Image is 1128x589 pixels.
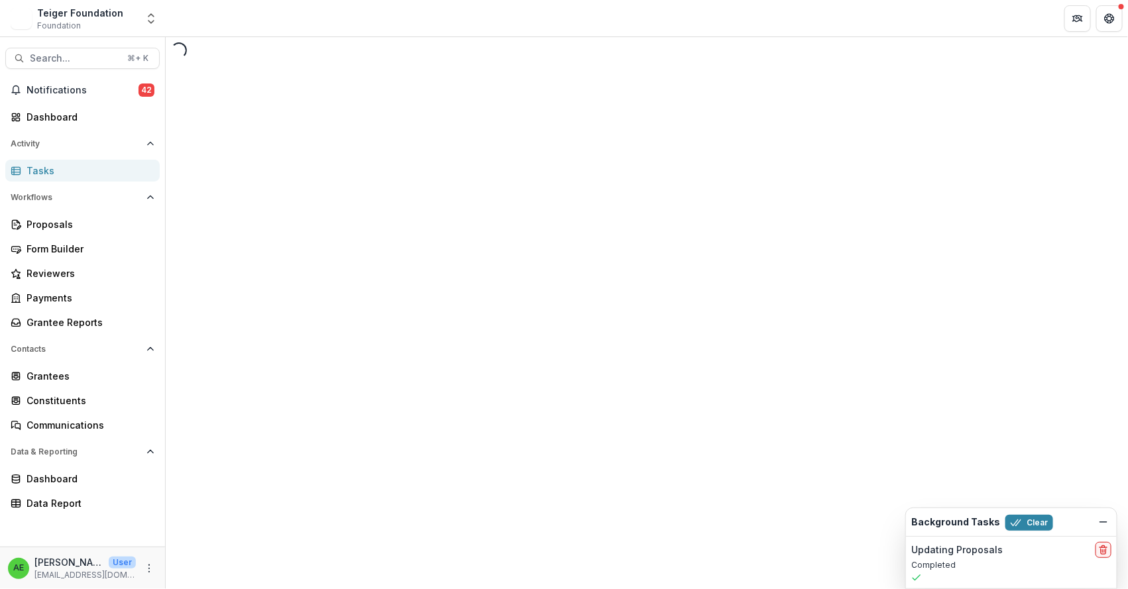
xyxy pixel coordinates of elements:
[142,5,160,32] button: Open entity switcher
[141,561,157,576] button: More
[911,517,1000,528] h2: Background Tasks
[109,557,136,568] p: User
[27,85,139,96] span: Notifications
[5,160,160,182] a: Tasks
[5,287,160,309] a: Payments
[5,311,160,333] a: Grantee Reports
[27,496,149,510] div: Data Report
[27,242,149,256] div: Form Builder
[5,492,160,514] a: Data Report
[5,390,160,411] a: Constituents
[5,187,160,208] button: Open Workflows
[139,83,154,97] span: 42
[1096,5,1123,32] button: Get Help
[27,418,149,432] div: Communications
[911,559,1111,571] p: Completed
[11,345,141,354] span: Contacts
[27,315,149,329] div: Grantee Reports
[5,48,160,69] button: Search...
[5,238,160,260] a: Form Builder
[34,555,103,569] p: [PERSON_NAME]
[37,20,81,32] span: Foundation
[27,369,149,383] div: Grantees
[1096,514,1111,530] button: Dismiss
[27,394,149,407] div: Constituents
[5,365,160,387] a: Grantees
[27,291,149,305] div: Payments
[11,447,141,456] span: Data & Reporting
[5,106,160,128] a: Dashboard
[5,133,160,154] button: Open Activity
[5,414,160,436] a: Communications
[27,217,149,231] div: Proposals
[1096,542,1111,558] button: delete
[1005,515,1053,531] button: Clear
[27,110,149,124] div: Dashboard
[27,266,149,280] div: Reviewers
[1064,5,1091,32] button: Partners
[5,441,160,462] button: Open Data & Reporting
[27,472,149,486] div: Dashboard
[11,193,141,202] span: Workflows
[11,8,32,29] img: Teiger Foundation
[37,6,123,20] div: Teiger Foundation
[27,164,149,178] div: Tasks
[34,569,136,581] p: [EMAIL_ADDRESS][DOMAIN_NAME]
[911,545,1003,556] h2: Updating Proposals
[5,213,160,235] a: Proposals
[13,564,24,572] div: Andrea Escobedo
[5,339,160,360] button: Open Contacts
[30,53,119,64] span: Search...
[5,468,160,490] a: Dashboard
[5,262,160,284] a: Reviewers
[125,51,151,66] div: ⌘ + K
[11,139,141,148] span: Activity
[5,80,160,101] button: Notifications42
